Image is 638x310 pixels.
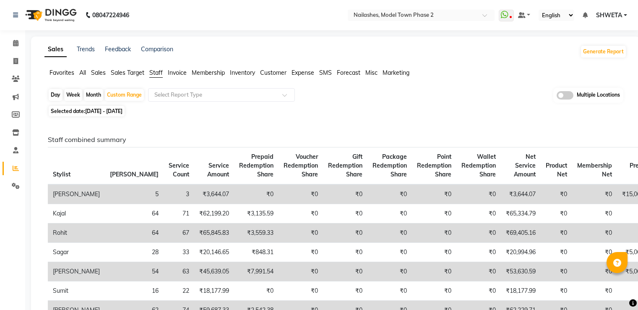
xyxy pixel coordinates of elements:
[194,262,234,281] td: ₹45,639.05
[105,45,131,53] a: Feedback
[48,281,105,301] td: Sumit
[328,153,362,178] span: Gift Redemption Share
[572,204,617,223] td: ₹0
[367,223,412,243] td: ₹0
[541,243,572,262] td: ₹0
[279,281,323,301] td: ₹0
[164,204,194,223] td: 71
[501,262,541,281] td: ₹53,630.59
[412,281,456,301] td: ₹0
[92,3,129,27] b: 08047224946
[337,69,360,76] span: Forecast
[141,45,173,53] a: Comparison
[164,281,194,301] td: 22
[279,223,323,243] td: ₹0
[105,243,164,262] td: 28
[48,136,620,144] h6: Staff combined summary
[279,262,323,281] td: ₹0
[367,184,412,204] td: ₹0
[501,243,541,262] td: ₹20,994.96
[164,243,194,262] td: 33
[234,281,279,301] td: ₹0
[572,262,617,281] td: ₹0
[284,153,318,178] span: Voucher Redemption Share
[461,153,496,178] span: Wallet Redemption Share
[323,281,367,301] td: ₹0
[207,162,229,178] span: Service Amount
[53,171,70,178] span: Stylist
[194,223,234,243] td: ₹65,845.83
[234,184,279,204] td: ₹0
[412,184,456,204] td: ₹0
[234,223,279,243] td: ₹3,559.33
[194,204,234,223] td: ₹62,199.20
[319,69,332,76] span: SMS
[456,204,501,223] td: ₹0
[367,204,412,223] td: ₹0
[110,171,159,178] span: [PERSON_NAME]
[323,262,367,281] td: ₹0
[279,204,323,223] td: ₹0
[64,89,82,101] div: Week
[84,89,103,101] div: Month
[541,184,572,204] td: ₹0
[541,223,572,243] td: ₹0
[234,204,279,223] td: ₹3,135.59
[48,243,105,262] td: Sagar
[417,153,451,178] span: Point Redemption Share
[501,184,541,204] td: ₹3,644.07
[456,281,501,301] td: ₹0
[456,184,501,204] td: ₹0
[164,223,194,243] td: 67
[514,153,536,178] span: Net Service Amount
[105,281,164,301] td: 16
[105,223,164,243] td: 64
[230,69,255,76] span: Inventory
[456,262,501,281] td: ₹0
[412,204,456,223] td: ₹0
[501,223,541,243] td: ₹69,405.16
[164,262,194,281] td: 63
[44,42,67,57] a: Sales
[105,184,164,204] td: 5
[194,243,234,262] td: ₹20,146.65
[21,3,79,27] img: logo
[192,69,225,76] span: Membership
[260,69,286,76] span: Customer
[105,262,164,281] td: 54
[412,262,456,281] td: ₹0
[546,162,567,178] span: Product Net
[412,223,456,243] td: ₹0
[323,243,367,262] td: ₹0
[323,223,367,243] td: ₹0
[49,69,74,76] span: Favorites
[49,106,125,116] span: Selected date:
[367,243,412,262] td: ₹0
[541,262,572,281] td: ₹0
[572,184,617,204] td: ₹0
[48,204,105,223] td: Kajal
[367,262,412,281] td: ₹0
[48,262,105,281] td: [PERSON_NAME]
[79,69,86,76] span: All
[596,11,622,20] span: SHWETA
[49,89,62,101] div: Day
[367,281,412,301] td: ₹0
[456,223,501,243] td: ₹0
[412,243,456,262] td: ₹0
[577,162,612,178] span: Membership Net
[323,184,367,204] td: ₹0
[194,184,234,204] td: ₹3,644.07
[541,281,572,301] td: ₹0
[292,69,314,76] span: Expense
[541,204,572,223] td: ₹0
[501,281,541,301] td: ₹18,177.99
[77,45,95,53] a: Trends
[577,91,620,100] span: Multiple Locations
[169,162,189,178] span: Service Count
[365,69,378,76] span: Misc
[105,204,164,223] td: 64
[279,243,323,262] td: ₹0
[48,223,105,243] td: Rohit
[323,204,367,223] td: ₹0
